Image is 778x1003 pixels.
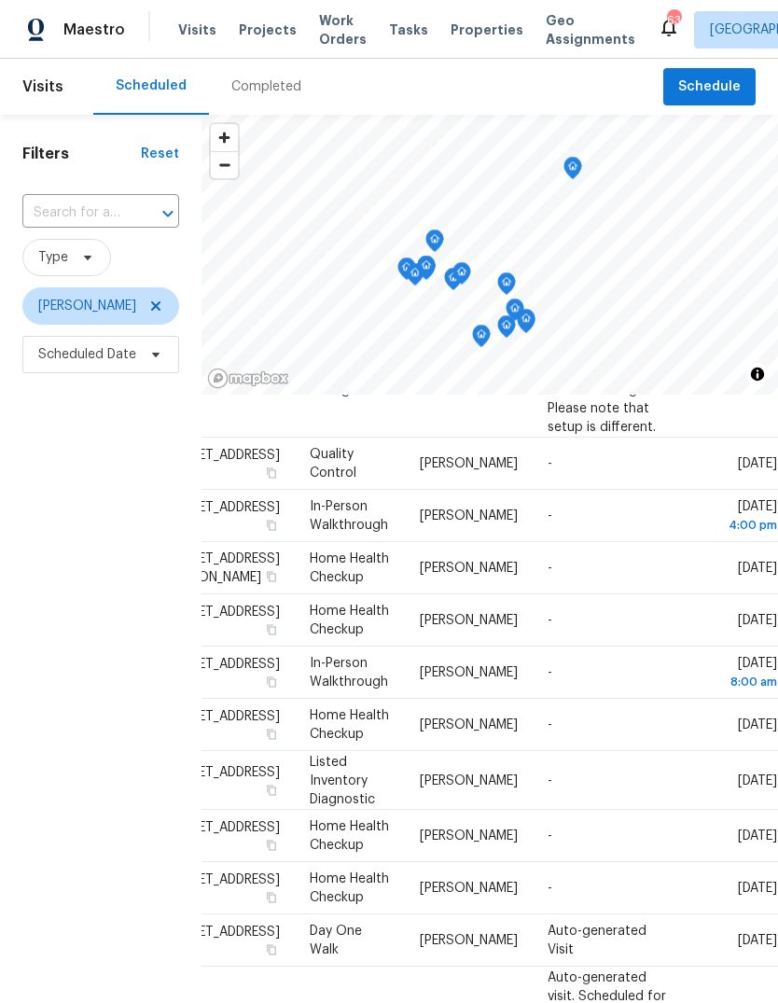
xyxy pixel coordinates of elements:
span: [DATE] [738,562,777,575]
div: Map marker [425,230,444,258]
span: [STREET_ADDRESS] [163,821,280,834]
span: Day One Walk [310,925,362,956]
button: Zoom out [211,151,238,178]
span: [PERSON_NAME] [420,773,518,787]
button: Copy Address [263,781,280,798]
span: - [548,614,552,627]
span: - [548,829,552,843]
span: Visits [22,66,63,107]
div: Map marker [497,272,516,301]
button: Copy Address [263,726,280,743]
span: [DATE] [738,457,777,470]
span: - [548,882,552,895]
div: 4:00 pm [698,516,777,535]
span: [DATE] [698,500,777,535]
a: Mapbox homepage [207,368,289,389]
button: Schedule [663,68,756,106]
div: Map marker [417,256,436,285]
div: Map marker [452,262,471,291]
span: Setup External Listing [310,345,358,396]
span: Type [38,248,68,267]
span: Home Health Checkup [310,872,389,904]
span: - [548,666,552,679]
span: In-Person Walkthrough [310,500,388,532]
span: Home Health Checkup [310,605,389,636]
div: Map marker [472,325,491,354]
span: [DATE] [738,614,777,627]
span: [PERSON_NAME] [420,829,518,843]
button: Copy Address [263,674,280,690]
span: [DATE] [738,934,777,947]
span: Listed Inventory Diagnostic [310,755,375,805]
span: Toggle attribution [752,364,763,384]
span: [PERSON_NAME] [420,718,518,731]
span: [STREET_ADDRESS] [163,710,280,723]
span: Zoom out [211,152,238,178]
span: Auto-generated Visit [548,925,646,956]
button: Open [155,201,181,227]
span: Home Health Checkup [310,552,389,584]
span: Home Health Checkup [310,709,389,741]
div: Scheduled [116,77,187,95]
span: Tasks [389,23,428,36]
button: Copy Address [263,465,280,481]
div: Map marker [517,309,535,338]
span: Work Orders [319,11,367,49]
span: - [548,773,552,787]
span: Properties [451,21,523,39]
span: Home Health Checkup [310,820,389,852]
span: - [548,562,552,575]
span: - [548,457,552,470]
button: Zoom in [211,124,238,151]
button: Copy Address [263,941,280,958]
span: - [548,718,552,731]
span: [STREET_ADDRESS] [163,765,280,778]
h1: Filters [22,145,141,163]
span: In-Person Walkthrough [310,657,388,689]
div: 8:00 am [698,673,777,691]
span: [STREET_ADDRESS] [163,926,280,939]
div: Map marker [406,263,424,292]
button: Copy Address [263,837,280,854]
div: 63 [667,11,680,30]
div: Map marker [444,268,463,297]
button: Copy Address [263,889,280,906]
span: [STREET_ADDRESS] [163,501,280,514]
span: Projects [239,21,297,39]
span: [PERSON_NAME] [420,666,518,679]
span: [STREET_ADDRESS] [163,449,280,462]
span: [DATE] [738,882,777,895]
div: Map marker [563,157,582,186]
span: [DATE] [738,718,777,731]
div: Map marker [497,315,516,344]
span: [PERSON_NAME] [420,509,518,522]
button: Copy Address [263,621,280,638]
span: [STREET_ADDRESS] [163,606,280,619]
input: Search for an address... [22,199,127,228]
div: Reset [141,145,179,163]
span: Quality Control [310,448,356,480]
span: Scheduled Date [38,345,136,364]
span: [PERSON_NAME] [420,562,518,575]
span: [STREET_ADDRESS][PERSON_NAME] [163,552,280,584]
span: Geo Assignments [546,11,635,49]
span: [PERSON_NAME] [420,934,518,947]
div: Map marker [506,299,524,327]
span: [DATE] [738,773,777,787]
span: Visits [178,21,216,39]
span: [PERSON_NAME] [420,457,518,470]
span: - [548,509,552,522]
button: Copy Address [263,568,280,585]
span: [PERSON_NAME] [420,882,518,895]
span: [STREET_ADDRESS] [163,873,280,886]
button: Toggle attribution [746,363,769,385]
span: [PERSON_NAME] [38,297,136,315]
span: [PERSON_NAME] [420,614,518,627]
span: Maestro [63,21,125,39]
span: Auto-generated visit. Scheduled for the same time as QC Visit. This is an external listing. Pleas... [548,308,666,433]
span: Schedule [678,76,741,99]
div: Map marker [397,258,416,286]
button: Copy Address [263,517,280,534]
span: [DATE] [738,829,777,843]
